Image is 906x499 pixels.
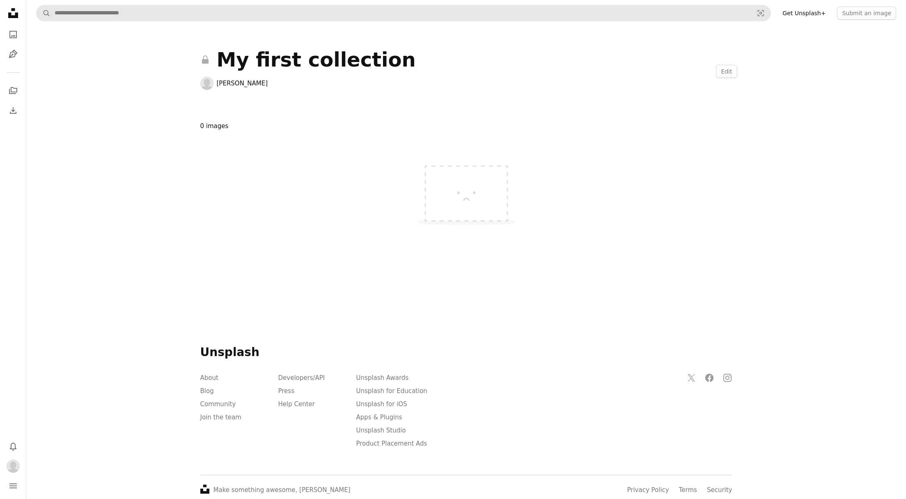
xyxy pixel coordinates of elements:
a: Privacy Policy [627,486,669,494]
a: About [200,374,218,382]
button: Submit an image [837,7,896,20]
a: Blog [200,387,214,395]
span: 0 images [200,120,229,133]
img: Avatar of user alex paris [7,460,20,473]
button: Notifications [5,438,21,455]
a: Apps & Plugins [356,414,402,421]
a: Terms [679,486,697,494]
a: Help Center [278,400,315,408]
button: Menu [5,478,21,494]
a: Unsplash for Education [356,387,427,395]
h6: Unsplash [200,345,732,360]
a: Unsplash Awards [356,374,409,382]
a: Unsplash for iOS [356,400,407,408]
a: Unsplash Studio [356,427,406,434]
a: Follow Unsplash on Twitter [683,370,700,386]
a: Follow Unsplash on Instagram [719,370,736,386]
a: Collections [5,83,21,99]
span: Make something awesome, [PERSON_NAME] [213,486,351,494]
a: [PERSON_NAME] [217,79,268,87]
a: Security [707,486,732,494]
button: Search Unsplash [37,5,50,21]
img: No content available [405,143,528,235]
a: Product Placement Ads [356,440,427,447]
a: Community [200,400,236,408]
div: My first collection [200,49,552,70]
form: Find visuals sitewide [36,5,771,21]
a: Illustrations [5,46,21,62]
a: Join the team [200,414,241,421]
a: Photos [5,26,21,43]
a: Follow Unsplash on Facebook [701,370,718,386]
button: Edit [716,65,737,78]
button: Visual search [751,5,771,21]
a: Press [278,387,294,395]
a: Developers/API [278,374,325,382]
a: Home — Unsplash [5,5,21,23]
a: Get Unsplash+ [778,7,830,20]
img: Go to alex paris's profile [200,77,213,90]
a: Download History [5,102,21,119]
button: Profile [5,458,21,474]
